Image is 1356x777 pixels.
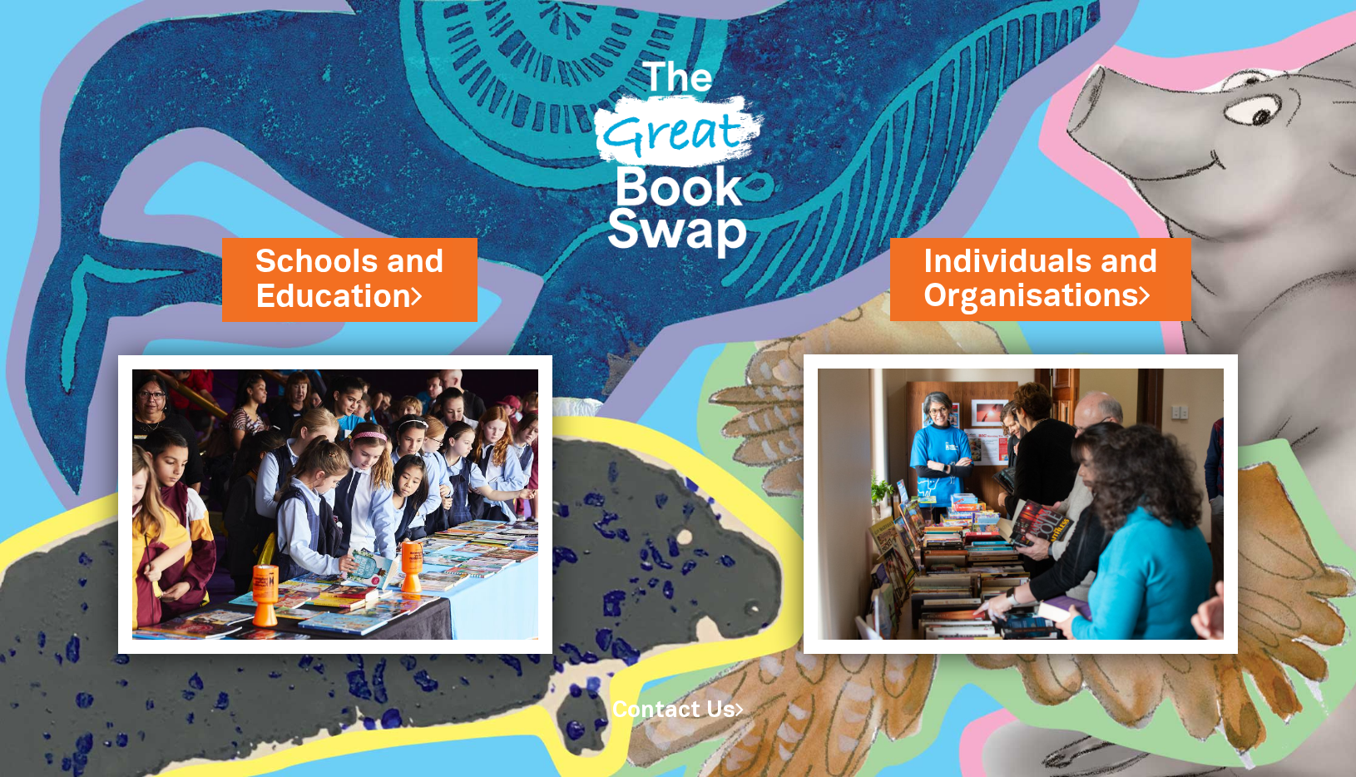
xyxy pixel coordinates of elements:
[255,240,444,319] a: Schools andEducation
[118,355,552,654] img: Schools and Education
[804,354,1238,654] img: Individuals and Organisations
[923,240,1158,319] a: Individuals andOrganisations
[612,700,744,721] a: Contact Us
[577,20,779,287] img: Great Bookswap logo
